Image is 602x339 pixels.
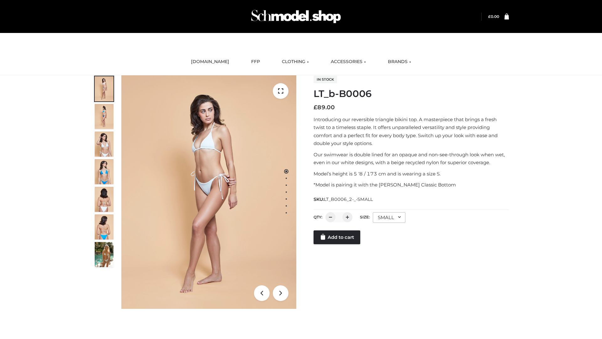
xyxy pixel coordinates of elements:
span: £ [314,104,317,111]
p: Model’s height is 5 ‘8 / 173 cm and is wearing a size S. [314,170,509,178]
p: *Model is pairing it with the [PERSON_NAME] Classic Bottom [314,181,509,189]
a: Add to cart [314,230,360,244]
a: BRANDS [383,55,416,69]
img: Schmodel Admin 964 [249,4,343,29]
img: ArielClassicBikiniTop_CloudNine_AzureSky_OW114ECO_7-scaled.jpg [95,187,114,212]
a: FFP [246,55,265,69]
bdi: 0.00 [488,14,499,19]
img: ArielClassicBikiniTop_CloudNine_AzureSky_OW114ECO_3-scaled.jpg [95,132,114,157]
img: ArielClassicBikiniTop_CloudNine_AzureSky_OW114ECO_4-scaled.jpg [95,159,114,184]
img: ArielClassicBikiniTop_CloudNine_AzureSky_OW114ECO_1-scaled.jpg [95,76,114,101]
a: [DOMAIN_NAME] [186,55,234,69]
img: ArielClassicBikiniTop_CloudNine_AzureSky_OW114ECO_8-scaled.jpg [95,214,114,239]
span: SKU: [314,196,373,203]
h1: LT_b-B0006 [314,88,509,100]
label: QTY: [314,215,322,219]
span: £ [488,14,491,19]
div: SMALL [373,212,405,223]
span: In stock [314,76,337,83]
a: ACCESSORIES [326,55,371,69]
img: ArielClassicBikiniTop_CloudNine_AzureSky_OW114ECO_1 [121,75,296,309]
a: £0.00 [488,14,499,19]
p: Introducing our reversible triangle bikini top. A masterpiece that brings a fresh twist to a time... [314,116,509,148]
span: LT_B0006_2-_-SMALL [324,196,373,202]
bdi: 89.00 [314,104,335,111]
label: Size: [360,215,370,219]
a: CLOTHING [277,55,314,69]
img: Arieltop_CloudNine_AzureSky2.jpg [95,242,114,267]
img: ArielClassicBikiniTop_CloudNine_AzureSky_OW114ECO_2-scaled.jpg [95,104,114,129]
p: Our swimwear is double lined for an opaque and non-see-through look when wet, even in our white d... [314,151,509,167]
